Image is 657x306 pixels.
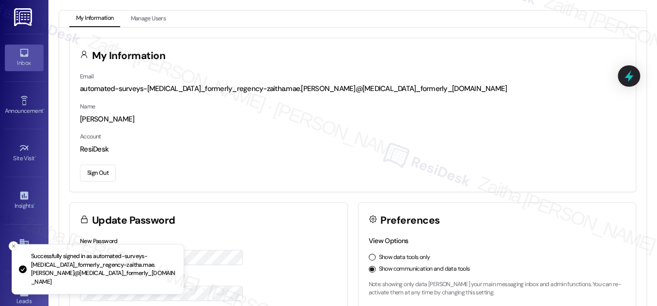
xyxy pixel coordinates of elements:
[80,133,101,140] label: Account
[33,201,35,208] span: •
[379,265,470,274] label: Show communication and data tools
[80,73,94,80] label: Email
[14,8,34,26] img: ResiDesk Logo
[5,45,44,71] a: Inbox
[31,252,176,286] p: Successfully signed in as automated-surveys-[MEDICAL_DATA]_formerly_regency-zaitha.mae.[PERSON_NA...
[9,241,18,251] button: Close toast
[369,236,408,245] label: View Options
[5,235,44,261] a: Buildings
[43,106,45,113] span: •
[124,11,172,27] button: Manage Users
[80,165,116,182] button: Sign Out
[92,51,166,61] h3: My Information
[69,11,120,27] button: My Information
[80,114,626,124] div: [PERSON_NAME]
[92,215,175,226] h3: Update Password
[80,84,626,94] div: automated-surveys-[MEDICAL_DATA]_formerly_regency-zaitha.mae.[PERSON_NAME]@[MEDICAL_DATA]_formerl...
[380,215,439,226] h3: Preferences
[369,280,626,297] p: Note: showing only data [PERSON_NAME] your main messaging inbox and admin functions. You can re-a...
[80,103,95,110] label: Name
[5,140,44,166] a: Site Visit •
[5,187,44,214] a: Insights •
[379,253,430,262] label: Show data tools only
[80,144,626,154] div: ResiDesk
[35,153,36,160] span: •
